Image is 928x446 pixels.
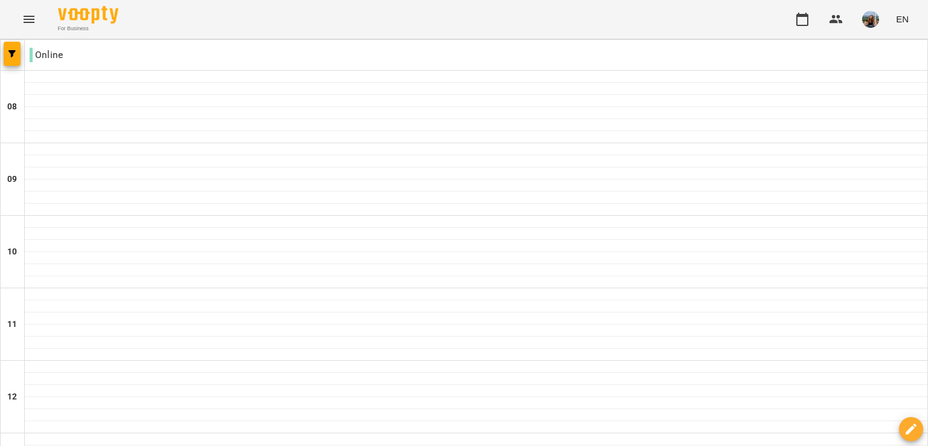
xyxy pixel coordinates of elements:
[14,5,43,34] button: Menu
[7,390,17,404] h6: 12
[7,173,17,186] h6: 09
[7,100,17,114] h6: 08
[891,8,913,30] button: EN
[896,13,909,25] span: EN
[58,25,118,33] span: For Business
[7,318,17,331] h6: 11
[30,48,63,62] p: Online
[862,11,879,28] img: fade860515acdeec7c3b3e8f399b7c1b.jpg
[58,6,118,24] img: Voopty Logo
[7,245,17,259] h6: 10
